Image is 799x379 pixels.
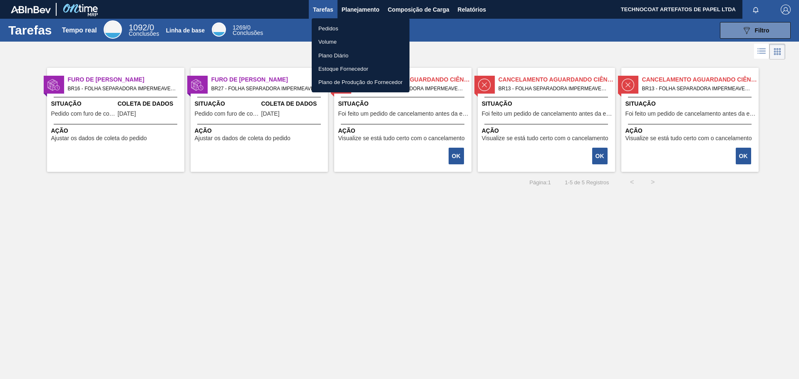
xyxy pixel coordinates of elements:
a: Pedidos [312,22,409,35]
font: Plano de Produção do Fornecedor [318,79,403,85]
a: Volume [312,35,409,48]
font: Volume [318,39,337,45]
font: Pedidos [318,25,338,32]
font: Plano Diário [318,52,348,58]
a: Estoque Fornecedor [312,62,409,75]
a: Plano de Produção do Fornecedor [312,75,409,89]
font: Estoque Fornecedor [318,66,368,72]
a: Plano Diário [312,49,409,62]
